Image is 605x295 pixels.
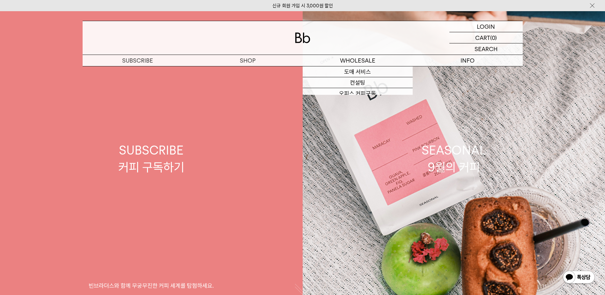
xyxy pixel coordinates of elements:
p: (0) [490,32,497,43]
a: 도매 서비스 [303,66,413,77]
a: LOGIN [449,21,523,32]
img: 로고 [295,33,310,43]
a: 컨설팅 [303,77,413,88]
p: WHOLESALE [303,55,413,66]
div: SUBSCRIBE 커피 구독하기 [118,142,184,176]
img: 카카오톡 채널 1:1 채팅 버튼 [562,270,595,285]
a: 오피스 커피구독 [303,88,413,99]
a: SHOP [193,55,303,66]
p: INFO [413,55,523,66]
a: SUBSCRIBE [83,55,193,66]
div: SEASONAL 9월의 커피 [422,142,486,176]
p: SEARCH [475,43,498,55]
a: 신규 회원 가입 시 3,000원 할인 [272,3,333,9]
p: CART [475,32,490,43]
a: CART (0) [449,32,523,43]
p: LOGIN [477,21,495,32]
